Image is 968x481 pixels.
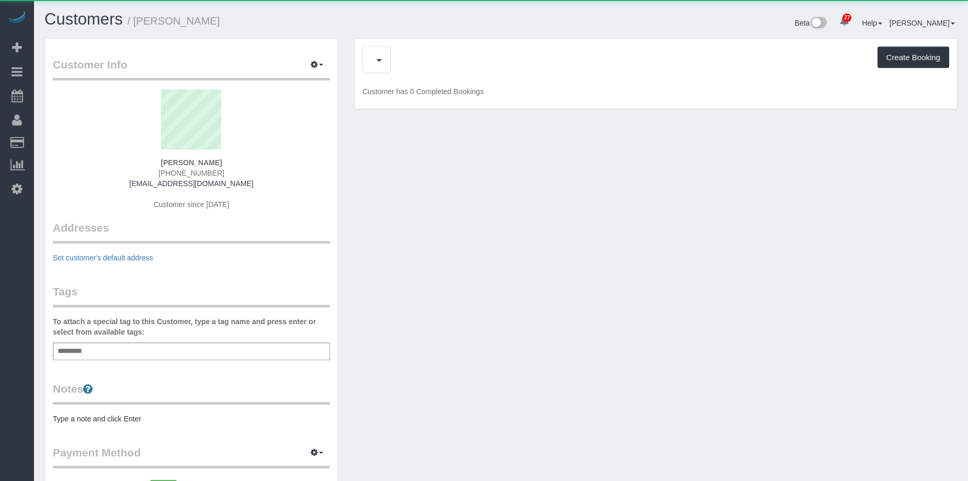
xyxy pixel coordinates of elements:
span: [PHONE_NUMBER] [158,169,224,177]
span: Customer since [DATE] [153,200,229,209]
legend: Tags [53,284,330,307]
span: 27 [842,14,851,22]
legend: Payment Method [53,445,330,468]
legend: Customer Info [53,57,330,81]
small: / [PERSON_NAME] [128,15,220,27]
a: [PERSON_NAME] [890,19,955,27]
img: New interface [810,17,827,30]
button: Create Booking [878,47,949,68]
img: Automaid Logo [6,10,27,25]
a: Beta [795,19,827,27]
p: Customer has 0 Completed Bookings [362,86,949,97]
a: Customers [44,10,123,28]
a: Help [862,19,882,27]
a: [EMAIL_ADDRESS][DOMAIN_NAME] [129,179,253,188]
label: To attach a special tag to this Customer, type a tag name and press enter or select from availabl... [53,316,330,337]
a: 27 [834,10,855,33]
pre: Type a note and click Enter [53,414,330,424]
legend: Notes [53,381,330,405]
strong: [PERSON_NAME] [161,158,222,167]
a: Set customer's default address [53,254,153,262]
